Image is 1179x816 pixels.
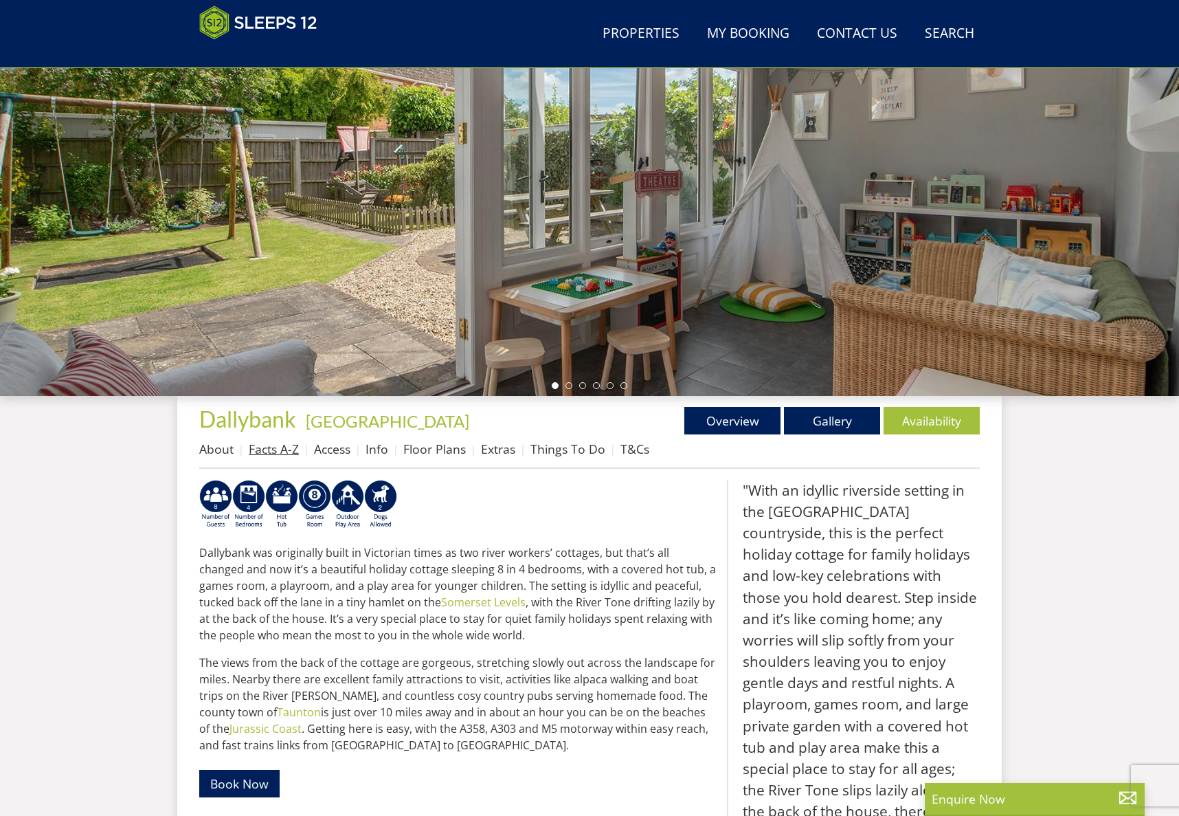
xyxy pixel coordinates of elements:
[199,544,716,643] p: Dallybank was originally built in Victorian times as two river workers’ cottages, but that’s all ...
[919,19,980,49] a: Search
[366,441,388,457] a: Info
[701,19,795,49] a: My Booking
[784,407,880,434] a: Gallery
[314,441,350,457] a: Access
[199,406,300,432] a: Dallybank
[199,480,232,529] img: AD_4nXePZcjVOS2qYbzuZ7GUMik2sUOoY6QSRa3heHpx_VoQmkKRZwh5wA6y75ii0OFkGCZBnEWx-zscKe10RMapWwzPV0UHf...
[811,19,903,49] a: Contact Us
[300,411,469,431] span: -
[684,407,781,434] a: Overview
[530,441,605,457] a: Things To Do
[199,406,296,432] span: Dallybank
[199,441,234,457] a: About
[229,721,302,736] a: Jurassic Coast
[199,654,716,753] p: The views from the back of the cottage are gorgeous, stretching slowly out across the landscape f...
[932,790,1138,808] p: Enquire Now
[403,441,466,457] a: Floor Plans
[364,480,397,529] img: AD_4nXe7_8LrJK20fD9VNWAdfykBvHkWcczWBt5QOadXbvIwJqtaRaRf-iI0SeDpMmH1MdC9T1Vy22FMXzzjMAvSuTB5cJ7z5...
[597,19,685,49] a: Properties
[884,407,980,434] a: Availability
[199,770,280,797] a: Book Now
[277,705,321,720] a: Taunton
[265,480,298,529] img: AD_4nXcpX5uDwed6-YChlrI2BYOgXwgg3aqYHOhRm0XfZB-YtQW2NrmeCr45vGAfVKUq4uWnc59ZmEsEzoF5o39EWARlT1ewO...
[620,441,649,457] a: T&Cs
[298,480,331,529] img: AD_4nXdrZMsjcYNLGsKuA84hRzvIbesVCpXJ0qqnwZoX5ch9Zjv73tWe4fnFRs2gJ9dSiUubhZXckSJX_mqrZBmYExREIfryF...
[306,411,469,431] a: [GEOGRAPHIC_DATA]
[481,441,515,457] a: Extras
[249,441,299,457] a: Facts A-Z
[441,595,526,610] a: Somerset Levels
[199,5,317,40] img: Sleeps 12
[331,480,364,529] img: AD_4nXfjdDqPkGBf7Vpi6H87bmAUe5GYCbodrAbU4sf37YN55BCjSXGx5ZgBV7Vb9EJZsXiNVuyAiuJUB3WVt-w9eJ0vaBcHg...
[192,48,337,60] iframe: Customer reviews powered by Trustpilot
[232,480,265,529] img: AD_4nXdH858yhAvv6nPVZY8kb3ttXAlAN7axrOdk7HKfh72mG4KPpu5NUyB_Y5Bk2q2XTh1ABZ_IGTFSIZLvXxffO7xT8Bql_...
